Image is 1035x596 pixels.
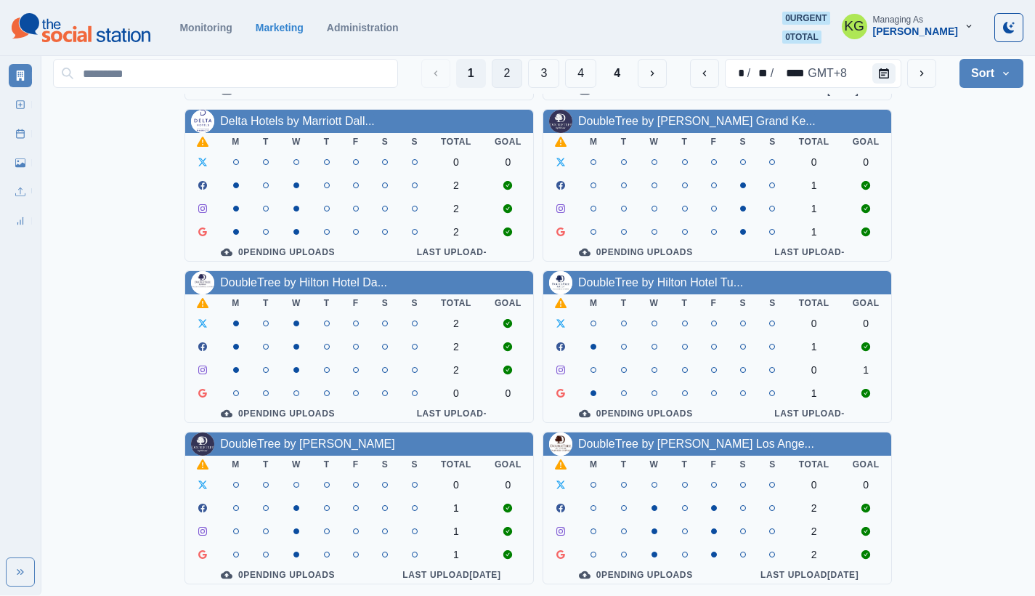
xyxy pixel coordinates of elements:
th: M [220,294,251,312]
div: Last Upload [DATE] [740,569,880,581]
div: Last Upload - [740,246,880,258]
div: 0 Pending Uploads [555,569,717,581]
th: Total [429,133,483,150]
div: 0 Pending Uploads [197,246,359,258]
div: 1 [799,341,829,353]
th: S [758,294,787,312]
div: 0 [853,318,880,329]
div: 0 Pending Uploads [555,408,717,419]
th: S [370,133,400,150]
div: 0 [441,479,471,491]
button: Previous [421,59,450,88]
div: 0 [495,156,521,168]
th: T [670,294,699,312]
img: 115554888465277 [191,271,214,294]
div: 2 [799,525,829,537]
div: 0 Pending Uploads [197,408,359,419]
th: S [370,456,400,473]
th: Goal [483,294,533,312]
th: S [728,456,758,473]
th: S [758,133,787,150]
a: Post Schedule [9,122,32,145]
th: Total [787,456,841,473]
button: Managing As[PERSON_NAME] [830,12,986,41]
a: Marketing Summary [9,64,32,87]
div: 1 [799,180,829,191]
button: Toggle Mode [994,13,1023,42]
th: F [699,294,728,312]
a: DoubleTree by Hilton Hotel Da... [220,276,387,289]
button: Page 2 [492,59,523,88]
div: 2 [441,226,471,238]
div: 1 [853,364,880,376]
th: Total [429,456,483,473]
th: M [220,456,251,473]
div: 0 [853,479,880,491]
img: logoTextSVG.62801f218bc96a9b266caa72a09eb111.svg [12,13,150,42]
th: S [399,294,429,312]
th: S [728,133,758,150]
th: S [728,294,758,312]
th: T [251,456,280,473]
div: Last Upload - [382,246,521,258]
th: T [251,294,280,312]
div: Katrina Gallardo [844,9,864,44]
a: Marketing [256,22,304,33]
th: Total [429,294,483,312]
div: 2 [441,180,471,191]
button: next [907,59,936,88]
button: Page 3 [528,59,559,88]
div: 0 [799,364,829,376]
th: W [638,294,670,312]
div: 1 [799,387,829,399]
th: T [670,133,699,150]
button: Last Page [602,59,632,88]
th: Goal [483,456,533,473]
th: T [312,294,341,312]
th: Total [787,133,841,150]
th: F [699,456,728,473]
div: [PERSON_NAME] [873,25,958,38]
img: 92019168018 [549,271,572,294]
th: M [578,133,609,150]
a: Administration [327,22,399,33]
th: Goal [841,456,891,473]
a: DoubleTree by [PERSON_NAME] [220,438,394,450]
div: 0 [799,479,829,491]
div: year [775,65,806,82]
div: 2 [799,502,829,514]
th: S [399,456,429,473]
a: Monitoring [179,22,232,33]
a: DoubleTree by Hilton Hotel Tu... [578,276,743,289]
th: S [399,133,429,150]
div: 0 [799,156,829,168]
th: T [609,456,638,473]
button: Page 1 [456,59,486,88]
div: 2 [441,318,471,329]
button: Next Media [638,59,667,88]
img: 145076192174922 [191,432,214,456]
button: Calendar [872,63,896,84]
a: Media Library [9,151,32,174]
th: S [758,456,787,473]
span: 0 urgent [782,12,829,25]
a: Review Summary [9,209,32,233]
th: T [609,133,638,150]
div: / [769,65,775,82]
th: T [251,133,280,150]
th: W [280,294,312,312]
th: T [670,456,699,473]
button: previous [690,59,719,88]
div: Last Upload - [382,408,521,419]
img: 173505296487 [549,110,572,133]
th: F [699,133,728,150]
th: S [370,294,400,312]
div: 2 [441,203,471,214]
th: Goal [841,133,891,150]
div: 0 [495,479,521,491]
th: W [280,133,312,150]
th: M [220,133,251,150]
div: time zone [806,65,848,82]
div: 1 [799,226,829,238]
div: 2 [441,364,471,376]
